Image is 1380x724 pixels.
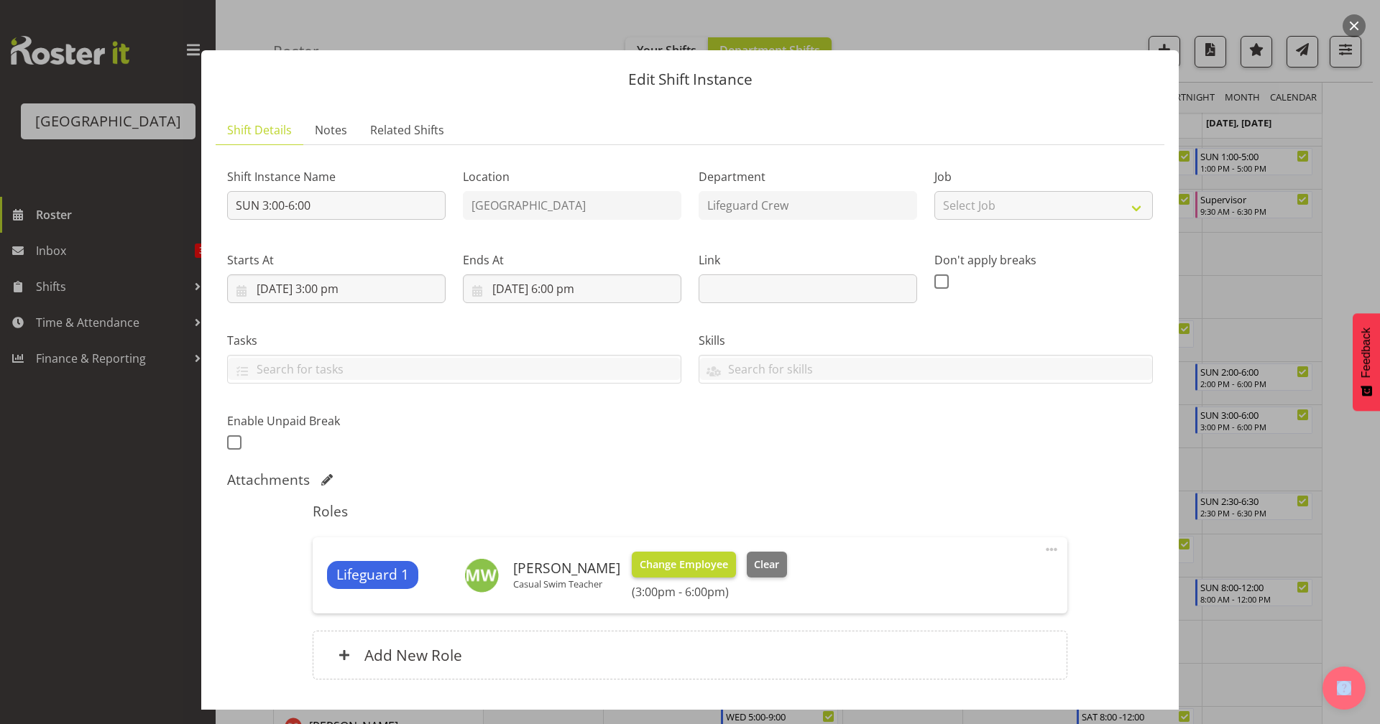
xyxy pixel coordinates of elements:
button: Clear [747,552,788,577]
h6: (3:00pm - 6:00pm) [632,585,787,599]
input: Search for tasks [228,358,681,380]
p: Edit Shift Instance [216,72,1164,87]
button: Feedback - Show survey [1353,313,1380,411]
img: maddie-wills8738.jpg [464,558,499,593]
span: Lifeguard 1 [336,565,409,585]
label: Starts At [227,251,446,269]
label: Enable Unpaid Break [227,412,446,430]
label: Shift Instance Name [227,168,446,185]
span: Change Employee [640,557,728,572]
input: Search for skills [699,358,1152,380]
p: Casual Swim Teacher [513,578,620,590]
span: Feedback [1360,328,1373,378]
label: Department [699,168,917,185]
span: Notes [315,121,347,139]
label: Tasks [227,332,681,349]
h5: Attachments [227,471,310,488]
button: Change Employee [632,552,736,577]
input: Click to select... [227,274,446,303]
input: Shift Instance Name [227,191,446,220]
h5: Roles [313,503,1067,520]
span: Clear [754,557,779,572]
label: Link [699,251,917,269]
label: Location [463,168,681,185]
span: Shift Details [227,121,292,139]
label: Ends At [463,251,681,269]
label: Skills [699,332,1153,349]
label: Job [934,168,1153,185]
input: Click to select... [463,274,681,303]
img: help-xxl-2.png [1337,681,1351,695]
span: Related Shifts [370,121,444,139]
h6: Add New Role [364,646,462,664]
label: Don't apply breaks [934,251,1153,269]
h6: [PERSON_NAME] [513,560,620,576]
